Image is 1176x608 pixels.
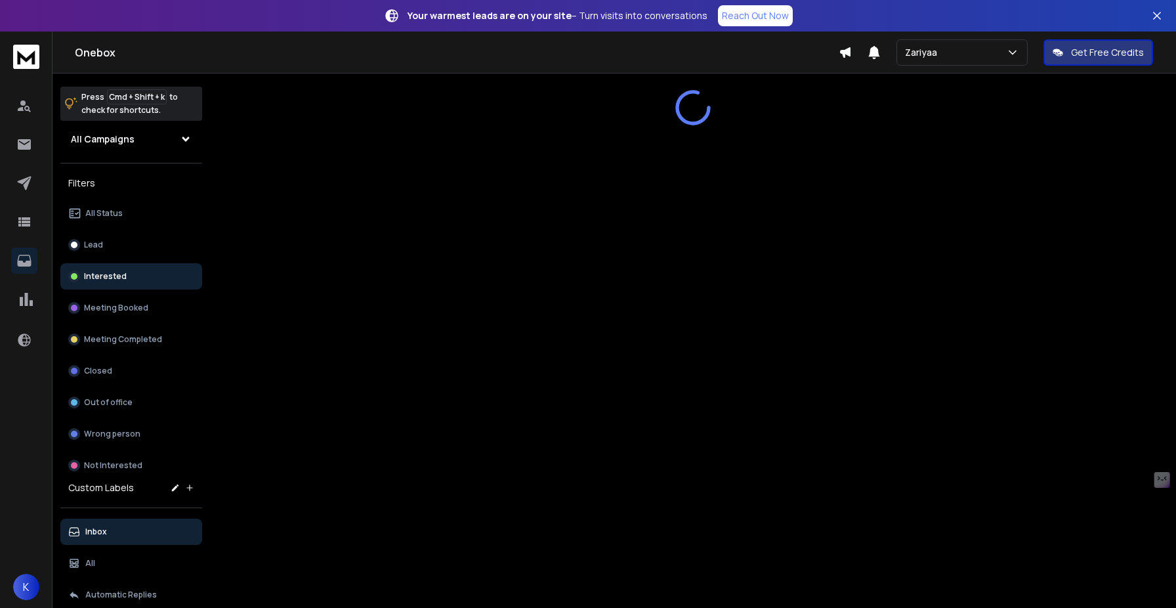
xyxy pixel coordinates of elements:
[84,271,127,282] p: Interested
[60,295,202,321] button: Meeting Booked
[13,45,39,69] img: logo
[905,46,942,59] p: Zariyaa
[13,574,39,600] button: K
[718,5,793,26] a: Reach Out Now
[60,263,202,290] button: Interested
[60,550,202,576] button: All
[85,527,107,537] p: Inbox
[84,366,112,376] p: Closed
[60,126,202,152] button: All Campaigns
[408,9,572,22] strong: Your warmest leads are on your site
[85,590,157,600] p: Automatic Replies
[408,9,707,22] p: – Turn visits into conversations
[60,232,202,258] button: Lead
[60,174,202,192] h3: Filters
[81,91,178,117] p: Press to check for shortcuts.
[60,582,202,608] button: Automatic Replies
[60,452,202,479] button: Not Interested
[60,421,202,447] button: Wrong person
[84,397,133,408] p: Out of office
[84,429,140,439] p: Wrong person
[60,358,202,384] button: Closed
[722,9,789,22] p: Reach Out Now
[71,133,135,146] h1: All Campaigns
[68,481,134,494] h3: Custom Labels
[60,326,202,353] button: Meeting Completed
[60,200,202,227] button: All Status
[107,89,167,104] span: Cmd + Shift + k
[84,460,142,471] p: Not Interested
[60,519,202,545] button: Inbox
[84,334,162,345] p: Meeting Completed
[1043,39,1153,66] button: Get Free Credits
[60,389,202,416] button: Out of office
[84,240,103,250] p: Lead
[85,558,95,569] p: All
[84,303,148,313] p: Meeting Booked
[85,208,123,219] p: All Status
[75,45,839,60] h1: Onebox
[1071,46,1144,59] p: Get Free Credits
